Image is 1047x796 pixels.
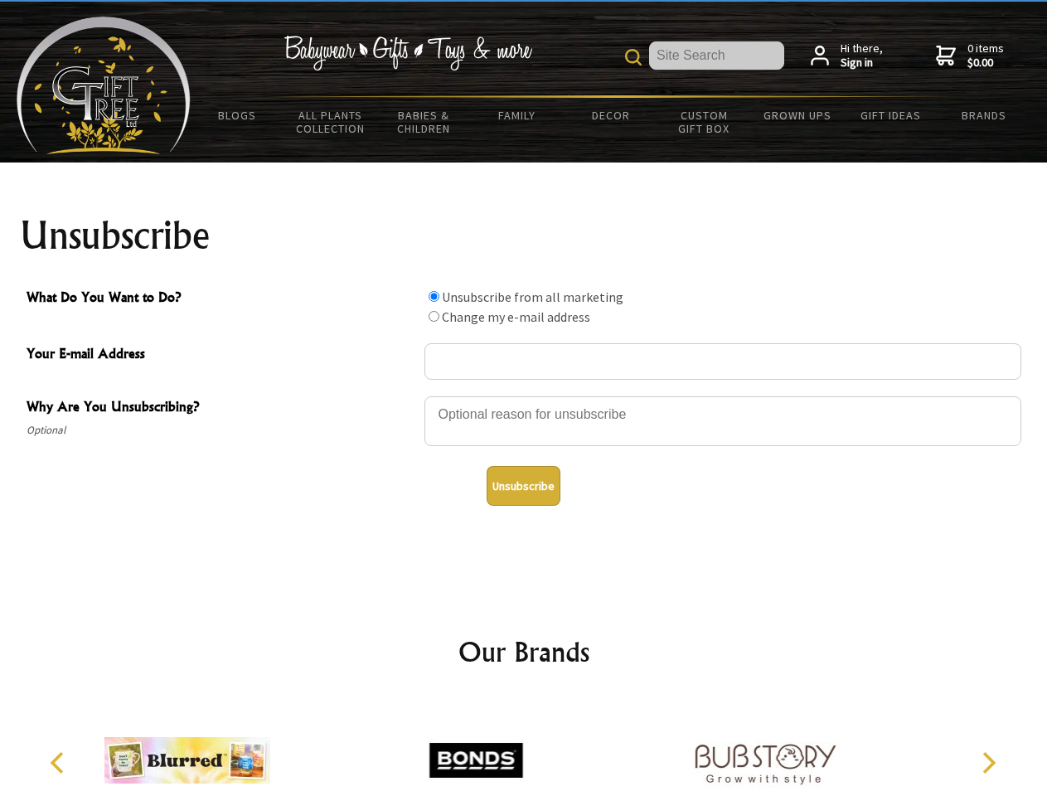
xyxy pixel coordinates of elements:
[657,98,751,146] a: Custom Gift Box
[284,98,378,146] a: All Plants Collection
[811,41,883,70] a: Hi there,Sign in
[284,36,532,70] img: Babywear - Gifts - Toys & more
[967,41,1004,70] span: 0 items
[429,311,439,322] input: What Do You Want to Do?
[191,98,284,133] a: BLOGS
[564,98,657,133] a: Decor
[424,343,1021,380] input: Your E-mail Address
[27,420,416,440] span: Optional
[424,396,1021,446] textarea: Why Are You Unsubscribing?
[844,98,938,133] a: Gift Ideas
[429,291,439,302] input: What Do You Want to Do?
[841,56,883,70] strong: Sign in
[750,98,844,133] a: Grown Ups
[442,308,590,325] label: Change my e-mail address
[41,745,78,781] button: Previous
[27,343,416,367] span: Your E-mail Address
[967,56,1004,70] strong: $0.00
[938,98,1031,133] a: Brands
[33,632,1015,672] h2: Our Brands
[442,289,623,305] label: Unsubscribe from all marketing
[487,466,560,506] button: Unsubscribe
[20,216,1028,255] h1: Unsubscribe
[649,41,784,70] input: Site Search
[377,98,471,146] a: Babies & Children
[471,98,565,133] a: Family
[17,17,191,154] img: Babyware - Gifts - Toys and more...
[970,745,1006,781] button: Next
[27,396,416,420] span: Why Are You Unsubscribing?
[625,49,642,66] img: product search
[841,41,883,70] span: Hi there,
[27,287,416,311] span: What Do You Want to Do?
[936,41,1004,70] a: 0 items$0.00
